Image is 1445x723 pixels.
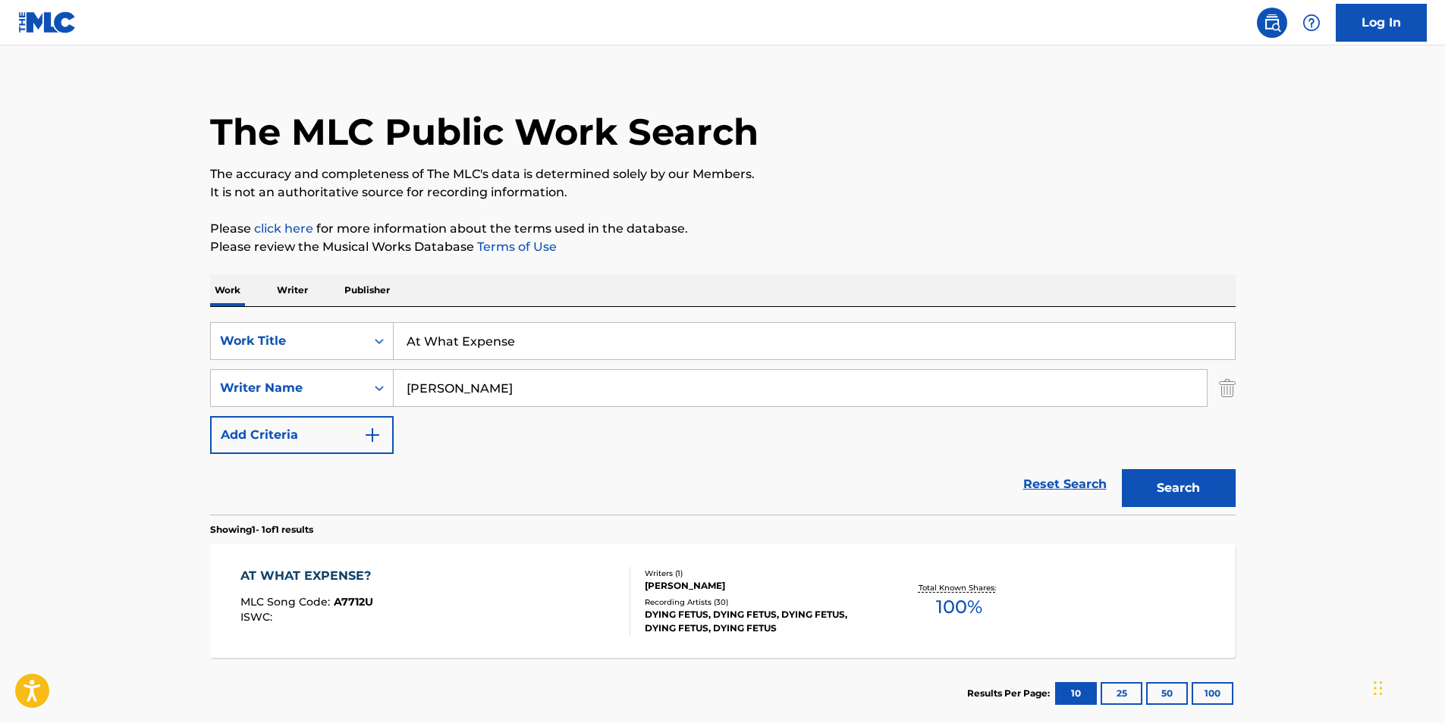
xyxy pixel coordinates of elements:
[1336,4,1427,42] a: Log In
[210,523,313,537] p: Showing 1 - 1 of 1 results
[967,687,1054,700] p: Results Per Page:
[240,610,276,624] span: ISWC :
[1101,682,1142,705] button: 25
[645,596,874,608] div: Recording Artists ( 30 )
[1146,682,1188,705] button: 50
[1016,468,1114,501] a: Reset Search
[210,416,394,454] button: Add Criteria
[210,109,759,155] h1: The MLC Public Work Search
[919,582,1000,593] p: Total Known Shares:
[1263,14,1281,32] img: search
[210,238,1236,256] p: Please review the Musical Works Database
[363,426,382,444] img: 9d2ae6d4665cec9f34b9.svg
[936,593,982,621] span: 100 %
[645,608,874,635] div: DYING FETUS, DYING FETUS, DYING FETUS, DYING FETUS, DYING FETUS
[1192,682,1233,705] button: 100
[340,274,394,306] p: Publisher
[210,220,1236,238] p: Please for more information about the terms used in the database.
[210,183,1236,202] p: It is not an authoritative source for recording information.
[334,595,373,609] span: A7712U
[210,544,1236,658] a: AT WHAT EXPENSE?MLC Song Code:A7712UISWC:Writers (1)[PERSON_NAME]Recording Artists (30)DYING FETU...
[210,322,1236,515] form: Search Form
[240,595,334,609] span: MLC Song Code :
[645,579,874,593] div: [PERSON_NAME]
[474,239,557,254] a: Terms of Use
[18,11,77,33] img: MLC Logo
[1296,8,1327,38] div: Help
[220,379,357,397] div: Writer Name
[210,165,1236,183] p: The accuracy and completeness of The MLC's data is determined solely by our Members.
[1302,14,1321,32] img: help
[240,567,379,585] div: AT WHAT EXPENSE?
[1374,665,1383,711] div: Drag
[1369,650,1445,723] iframe: Chat Widget
[254,221,313,236] a: click here
[272,274,313,306] p: Writer
[1122,469,1236,507] button: Search
[220,332,357,350] div: Work Title
[1219,369,1236,407] img: Delete Criterion
[1257,8,1287,38] a: Public Search
[645,568,874,579] div: Writers ( 1 )
[210,274,245,306] p: Work
[1055,682,1097,705] button: 10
